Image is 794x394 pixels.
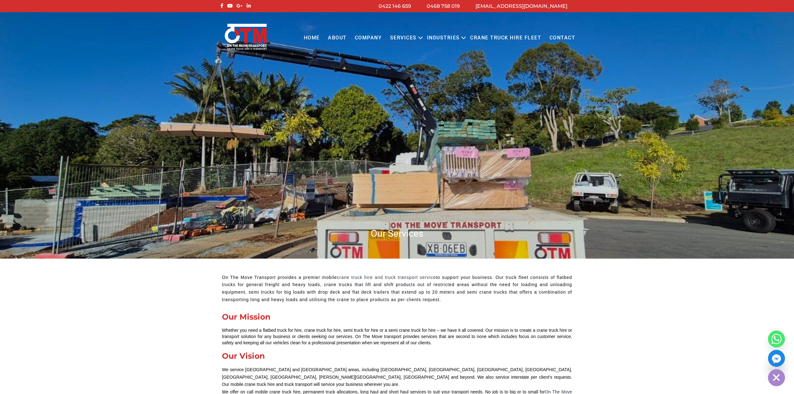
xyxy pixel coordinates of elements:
a: Crane Truck Hire Fleet [466,29,545,47]
p: On The Move Transport provides a premier mobile to support your business. Our truck fleet consist... [222,274,572,304]
a: Whatsapp [768,331,785,347]
div: Whether you need a flatbed truck for hire, crane truck for hire, semi truck for hire or a semi cr... [222,327,572,346]
a: COMPANY [351,29,386,47]
a: Home [299,29,324,47]
a: About [324,29,351,47]
a: Facebook_Messenger [768,350,785,367]
a: 0468 758 019 [427,3,460,9]
div: Our Vision [222,352,572,360]
a: Services [386,29,421,47]
a: 0422 146 659 [379,3,411,9]
h1: Our Services [219,227,575,240]
p: We service [GEOGRAPHIC_DATA] and [GEOGRAPHIC_DATA] areas, including [GEOGRAPHIC_DATA], [GEOGRAPHI... [222,366,572,388]
a: Industries [423,29,464,47]
div: Our Mission [222,313,572,321]
a: crane truck hire and truck transport service [337,275,436,280]
img: Otmtransport [224,23,268,50]
a: Contact [545,29,579,47]
a: [EMAIL_ADDRESS][DOMAIN_NAME] [475,3,567,9]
